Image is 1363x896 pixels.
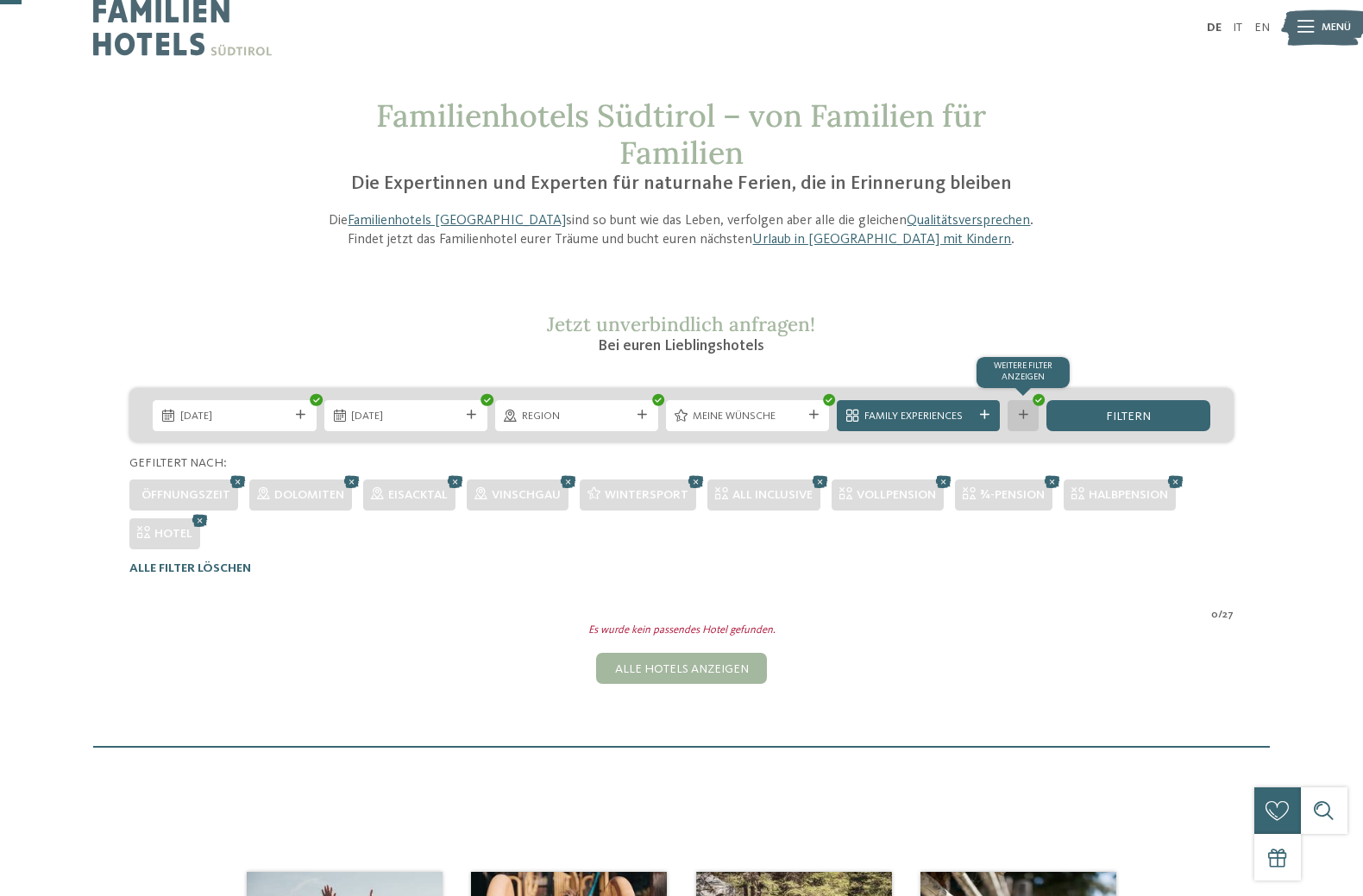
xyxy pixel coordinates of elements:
a: IT [1233,22,1242,34]
span: Family Experiences [864,409,973,424]
span: Dolomiten [274,489,344,501]
span: Die Expertinnen und Experten für naturnahe Ferien, die in Erinnerung bleiben [351,174,1012,193]
span: filtern [1106,410,1151,423]
span: Vollpension [857,489,936,501]
span: Hotel [154,528,192,540]
span: Alle Filter löschen [129,562,251,574]
span: ¾-Pension [980,489,1045,501]
a: DE [1207,22,1222,34]
span: Menü [1322,20,1351,35]
span: / [1218,607,1222,623]
a: EN [1254,22,1270,34]
a: Qualitätsversprechen [907,214,1030,228]
span: Weitere Filter anzeigen [994,361,1052,382]
span: Öffnungszeit [141,489,230,501]
span: [DATE] [351,409,460,424]
span: Familienhotels Südtirol – von Familien für Familien [376,96,986,172]
span: Vinschgau [492,489,561,501]
span: Gefiltert nach: [129,457,227,469]
a: Familienhotels [GEOGRAPHIC_DATA] [348,214,566,228]
span: 27 [1222,607,1234,623]
span: 0 [1211,607,1218,623]
p: Die sind so bunt wie das Leben, verfolgen aber alle die gleichen . Findet jetzt das Familienhotel... [312,211,1051,250]
a: Urlaub in [GEOGRAPHIC_DATA] mit Kindern [752,233,1011,247]
span: Halbpension [1089,489,1168,501]
span: Bei euren Lieblingshotels [598,338,764,354]
div: Alle Hotels anzeigen [596,653,767,684]
span: Wintersport [605,489,688,501]
span: Meine Wünsche [693,409,801,424]
span: All inclusive [732,489,813,501]
span: Region [522,409,631,424]
div: Es wurde kein passendes Hotel gefunden. [118,623,1245,638]
span: [DATE] [180,409,289,424]
span: Eisacktal [388,489,448,501]
span: Jetzt unverbindlich anfragen! [547,311,815,336]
